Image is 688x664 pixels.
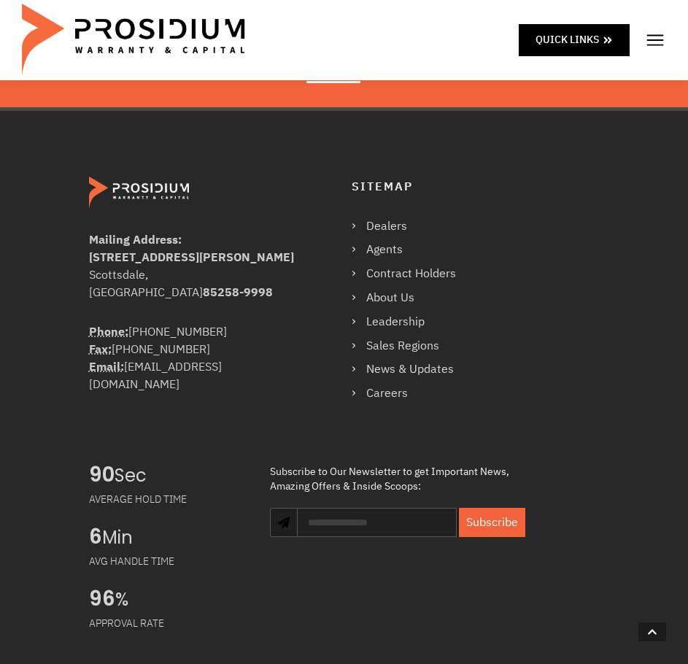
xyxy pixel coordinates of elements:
[352,263,471,285] a: Contract Holders
[89,323,128,341] strong: Phone:
[352,383,471,404] a: Careers
[352,216,471,237] a: Dealers
[82,33,607,85] div: PWC F&I Training Certification Program
[352,359,471,380] a: News & Updates
[270,465,525,493] div: Subscribe to Our Newsletter to get Important News, Amazing Offers & Inside Scoops:
[519,24,630,55] a: Quick Links
[115,465,187,487] span: Sec
[89,323,128,341] abbr: Phone Number
[352,312,471,333] a: Leadership
[352,239,471,260] a: Agents
[89,323,301,393] div: [PHONE_NUMBER] [PHONE_NUMBER] [EMAIL_ADDRESS][DOMAIN_NAME]
[89,465,115,487] span: 90
[89,358,124,376] strong: Email:
[459,508,525,537] button: Subscribe
[352,177,599,198] h4: Sitemap
[89,266,301,301] div: Scottsdale, [GEOGRAPHIC_DATA]
[466,514,518,531] span: Subscribe
[89,527,102,549] span: 6
[297,508,525,552] form: Newsletter Form
[89,341,112,358] abbr: Fax
[89,249,294,266] b: [STREET_ADDRESS][PERSON_NAME]
[89,611,164,636] div: APPROVAL RATE
[89,589,115,611] span: 96
[352,336,471,357] a: Sales Regions
[89,358,124,376] abbr: Email Address
[89,231,182,249] b: Mailing Address:
[89,549,174,574] div: AVG HANDLE TIME
[89,341,112,358] strong: Fax:
[89,487,187,512] div: AVERAGE HOLD TIME
[102,527,174,549] span: Min
[352,287,471,309] a: About Us
[352,216,471,404] nav: Menu
[115,589,164,611] span: %
[203,284,273,301] b: 85258-9998
[536,31,599,49] span: Quick Links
